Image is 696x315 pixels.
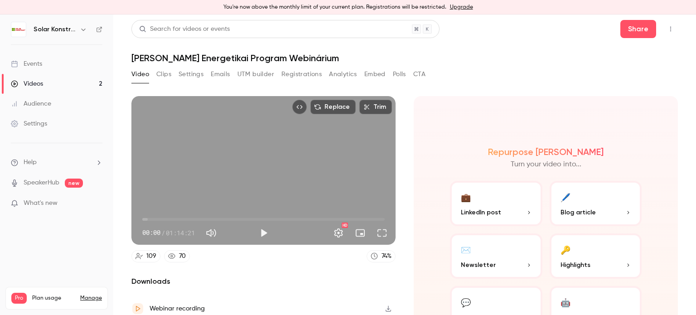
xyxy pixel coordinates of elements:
[511,159,581,170] p: Turn your video into...
[166,228,195,237] span: 01:14:21
[461,295,471,309] div: 💬
[620,20,656,38] button: Share
[561,295,570,309] div: 🤖
[488,146,604,157] h2: Repurpose [PERSON_NAME]
[92,199,102,208] iframe: Noticeable Trigger
[461,190,471,204] div: 💼
[359,100,392,114] button: Trim
[139,24,230,34] div: Search for videos or events
[11,79,43,88] div: Videos
[561,260,590,270] span: Highlights
[310,100,356,114] button: Replace
[11,22,26,37] img: Solar Konstrukt Kft.
[161,228,165,237] span: /
[131,276,396,287] h2: Downloads
[164,250,190,262] a: 70
[24,158,37,167] span: Help
[150,303,205,314] div: Webinar recording
[65,179,83,188] span: new
[382,252,391,261] div: 74 %
[561,208,596,217] span: Blog article
[364,67,386,82] button: Embed
[11,293,27,304] span: Pro
[413,67,425,82] button: CTA
[373,224,391,242] button: Full screen
[550,233,642,279] button: 🔑Highlights
[131,53,678,63] h1: [PERSON_NAME] Energetikai Program Webinárium
[11,59,42,68] div: Events
[237,67,274,82] button: UTM builder
[450,4,473,11] a: Upgrade
[142,228,160,237] span: 00:00
[281,67,322,82] button: Registrations
[461,242,471,257] div: ✉️
[450,181,542,226] button: 💼LinkedIn post
[342,223,348,228] div: HD
[367,250,396,262] a: 74%
[255,224,273,242] button: Play
[561,190,570,204] div: 🖊️
[80,295,102,302] a: Manage
[461,260,496,270] span: Newsletter
[292,100,307,114] button: Embed video
[202,224,220,242] button: Mute
[11,158,102,167] li: help-dropdown-opener
[131,250,160,262] a: 109
[550,181,642,226] button: 🖊️Blog article
[11,99,51,108] div: Audience
[32,295,75,302] span: Plan usage
[179,67,203,82] button: Settings
[351,224,369,242] button: Turn on miniplayer
[211,67,230,82] button: Emails
[329,224,348,242] button: Settings
[146,252,156,261] div: 109
[24,178,59,188] a: SpeakerHub
[450,233,542,279] button: ✉️Newsletter
[34,25,76,34] h6: Solar Konstrukt Kft.
[663,22,678,36] button: Top Bar Actions
[561,242,570,257] div: 🔑
[11,119,47,128] div: Settings
[179,252,186,261] div: 70
[142,228,195,237] div: 00:00
[156,67,171,82] button: Clips
[393,67,406,82] button: Polls
[131,67,149,82] button: Video
[461,208,501,217] span: LinkedIn post
[329,67,357,82] button: Analytics
[24,199,58,208] span: What's new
